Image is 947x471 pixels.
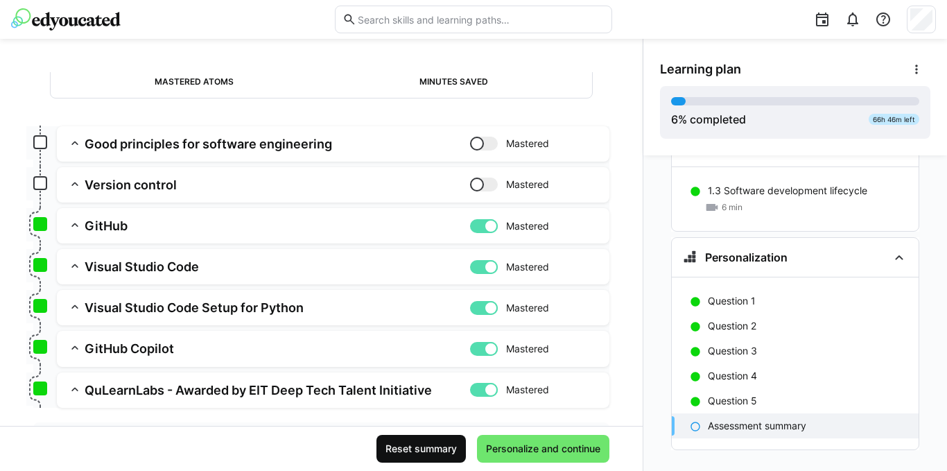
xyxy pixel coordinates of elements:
[506,383,549,397] span: Mastered
[708,419,806,433] p: Assessment summary
[506,137,549,151] span: Mastered
[85,300,470,316] h3: Visual Studio Code Setup for Python
[506,301,549,315] span: Mastered
[708,319,756,333] p: Question 2
[671,112,678,126] span: 6
[356,13,605,26] input: Search skills and learning paths…
[383,442,459,456] span: Reset summary
[708,184,867,198] p: 1.3 Software development lifecycle
[477,435,609,463] button: Personalize and continue
[376,435,466,463] button: Reset summary
[85,177,470,193] h3: Version control
[155,77,234,87] div: Mastered atoms
[869,114,919,125] div: 66h 46m left
[484,442,602,456] span: Personalize and continue
[85,382,470,398] h3: QuLearnLabs - Awarded by EIT Deep Tech Talent Initiative
[506,260,549,274] span: Mastered
[85,218,470,234] h3: GitHub
[705,250,788,264] h3: Personalization
[85,259,470,275] h3: Visual Studio Code
[722,202,742,213] span: 6 min
[85,136,470,152] h3: Good principles for software engineering
[708,344,757,358] p: Question 3
[708,394,757,408] p: Question 5
[506,178,549,191] span: Mastered
[708,294,756,308] p: Question 1
[660,62,741,77] span: Learning plan
[85,341,470,357] h3: GitHub Copilot
[419,77,488,87] div: Minutes saved
[671,111,746,128] div: % completed
[506,219,549,233] span: Mastered
[708,369,757,383] p: Question 4
[506,342,549,356] span: Mastered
